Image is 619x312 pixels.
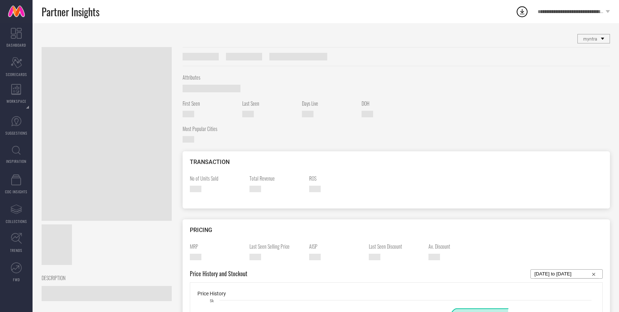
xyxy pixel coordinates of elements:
span: WORKSPACE [7,98,26,104]
span: INSPIRATION [6,159,26,164]
span: Price History and Stockout [190,269,247,279]
span: Attributes [183,73,605,81]
span: Total Revenue [249,174,304,182]
span: ROS [309,174,363,182]
span: SCORECARDS [6,72,27,77]
span: SUGGESTIONS [5,130,27,136]
span: FWD [13,277,20,282]
div: Open download list [516,5,529,18]
span: — [249,186,261,192]
span: Days Live [302,100,356,107]
span: — [183,85,240,92]
span: — [302,111,313,117]
div: TRANSACTION [190,159,603,165]
span: Last Seen Selling Price [249,243,304,250]
span: — [249,254,261,260]
span: Most Popular Cities [183,125,237,132]
span: First Seen [183,100,237,107]
span: — [183,136,194,143]
span: — [428,254,440,260]
span: CDC INSIGHTS [5,189,27,194]
span: — [183,111,194,117]
span: Av. Discount [428,243,483,250]
span: DASHBOARD [7,42,26,48]
span: DESCRIPTION [42,274,166,282]
div: PRICING [190,227,603,233]
span: — [309,254,321,260]
span: No of Units Sold [190,174,244,182]
span: AISP [309,243,363,250]
span: DOH [362,100,416,107]
input: Select... [534,270,599,278]
text: 5k [210,299,214,303]
span: COLLECTIONS [6,219,27,224]
span: Price History [197,291,226,296]
span: — [42,286,172,301]
span: — [190,254,201,260]
span: myntra [583,37,597,42]
span: — [242,111,254,117]
span: — [190,186,201,192]
span: — [369,254,380,260]
span: Last Seen [242,100,296,107]
span: TRENDS [10,248,22,253]
span: Style ID # [183,53,219,60]
span: — [309,186,321,192]
span: Partner Insights [42,4,99,19]
span: Last Seen Discount [369,243,423,250]
span: MRP [190,243,244,250]
span: — [362,111,373,117]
